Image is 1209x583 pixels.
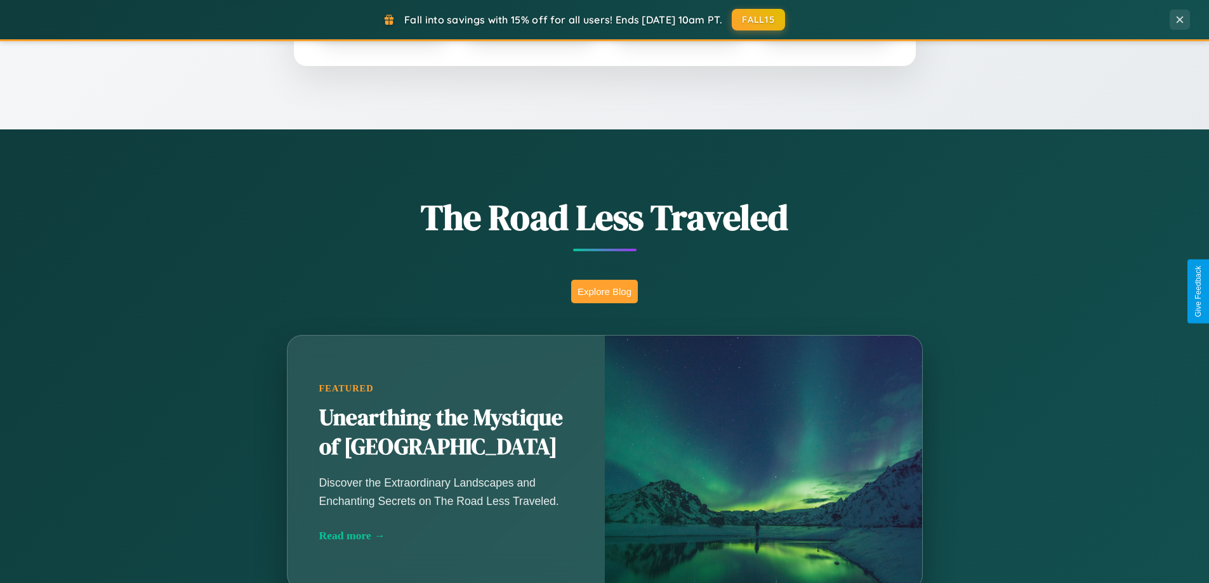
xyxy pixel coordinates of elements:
button: Explore Blog [571,280,638,303]
button: FALL15 [732,9,785,30]
h2: Unearthing the Mystique of [GEOGRAPHIC_DATA] [319,403,573,462]
p: Discover the Extraordinary Landscapes and Enchanting Secrets on The Road Less Traveled. [319,474,573,509]
div: Give Feedback [1194,266,1203,317]
div: Read more → [319,529,573,542]
h1: The Road Less Traveled [224,193,986,242]
span: Fall into savings with 15% off for all users! Ends [DATE] 10am PT. [404,13,722,26]
div: Featured [319,383,573,394]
